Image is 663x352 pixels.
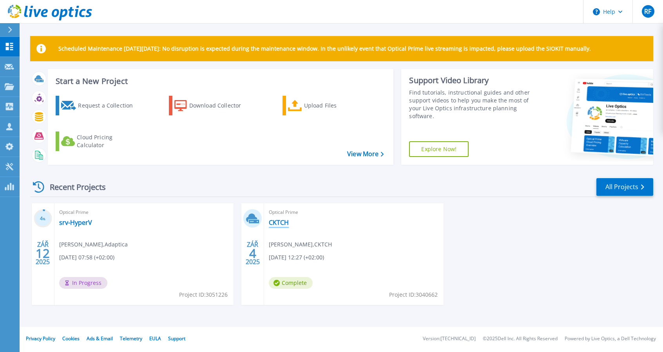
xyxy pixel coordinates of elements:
[87,335,113,342] a: Ads & Email
[36,250,50,257] span: 12
[596,178,653,196] a: All Projects
[249,250,256,257] span: 4
[77,133,139,149] div: Cloud Pricing Calculator
[347,150,384,158] a: View More
[56,131,143,151] a: Cloud Pricing Calculator
[565,336,656,341] li: Powered by Live Optics, a Dell Technology
[269,253,324,262] span: [DATE] 12:27 (+02:00)
[304,98,367,113] div: Upload Files
[78,98,141,113] div: Request a Collection
[269,208,438,217] span: Optical Prime
[26,335,55,342] a: Privacy Policy
[179,290,228,299] span: Project ID: 3051226
[56,77,384,86] h3: Start a New Project
[59,240,128,249] span: [PERSON_NAME] , Adaptica
[59,219,92,226] a: srv-HyperV
[169,96,256,115] a: Download Collector
[62,335,80,342] a: Cookies
[409,141,469,157] a: Explore Now!
[34,214,52,223] h3: 4
[409,75,536,86] div: Support Video Library
[59,253,114,262] span: [DATE] 07:58 (+02:00)
[409,89,536,120] div: Find tutorials, instructional guides and other support videos to help you make the most of your L...
[58,46,591,52] p: Scheduled Maintenance [DATE][DATE]: No disruption is expected during the maintenance window. In t...
[149,335,161,342] a: EULA
[269,219,289,226] a: CKTCH
[120,335,142,342] a: Telemetry
[269,240,332,249] span: [PERSON_NAME] , CKTCH
[35,239,50,268] div: ZÁŘ 2025
[56,96,143,115] a: Request a Collection
[189,98,252,113] div: Download Collector
[30,177,116,197] div: Recent Projects
[269,277,313,289] span: Complete
[283,96,370,115] a: Upload Files
[483,336,558,341] li: © 2025 Dell Inc. All Rights Reserved
[59,277,107,289] span: In Progress
[245,239,260,268] div: ZÁŘ 2025
[389,290,438,299] span: Project ID: 3040662
[43,217,45,221] span: %
[59,208,229,217] span: Optical Prime
[644,8,651,15] span: RF
[423,336,476,341] li: Version: [TECHNICAL_ID]
[168,335,185,342] a: Support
